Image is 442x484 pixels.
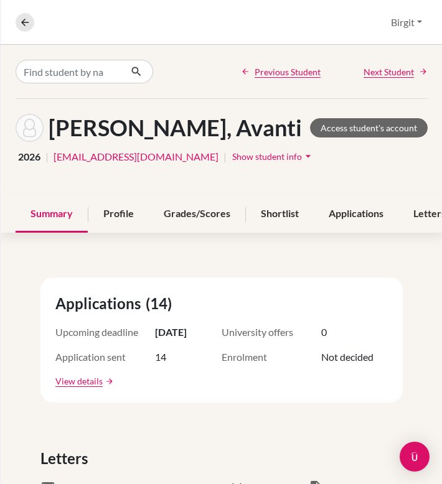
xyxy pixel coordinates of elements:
[40,447,93,470] span: Letters
[222,350,321,365] span: Enrolment
[16,196,88,233] div: Summary
[232,147,315,166] button: Show student infoarrow_drop_down
[155,325,187,340] span: [DATE]
[16,114,44,142] img: Avanti Poddar's avatar
[321,350,374,365] span: Not decided
[241,65,321,78] a: Previous Student
[400,442,430,472] div: Open Intercom Messenger
[385,11,428,34] button: Birgit
[314,196,398,233] div: Applications
[222,325,321,340] span: University offers
[310,118,428,137] a: Access student's account
[18,149,40,164] span: 2026
[55,325,155,340] span: Upcoming deadline
[302,150,314,162] i: arrow_drop_down
[149,196,245,233] div: Grades/Scores
[54,149,219,164] a: [EMAIL_ADDRESS][DOMAIN_NAME]
[55,375,103,388] a: View details
[364,65,414,78] span: Next Student
[232,151,302,162] span: Show student info
[103,377,114,386] a: arrow_forward
[88,196,149,233] div: Profile
[16,60,121,83] input: Find student by name...
[55,350,155,365] span: Application sent
[155,350,166,365] span: 14
[146,292,177,315] span: (14)
[246,196,314,233] div: Shortlist
[49,114,302,141] h1: [PERSON_NAME], Avanti
[55,292,146,315] span: Applications
[223,149,227,164] span: |
[255,65,321,78] span: Previous Student
[364,65,428,78] a: Next Student
[45,149,49,164] span: |
[321,325,327,340] span: 0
